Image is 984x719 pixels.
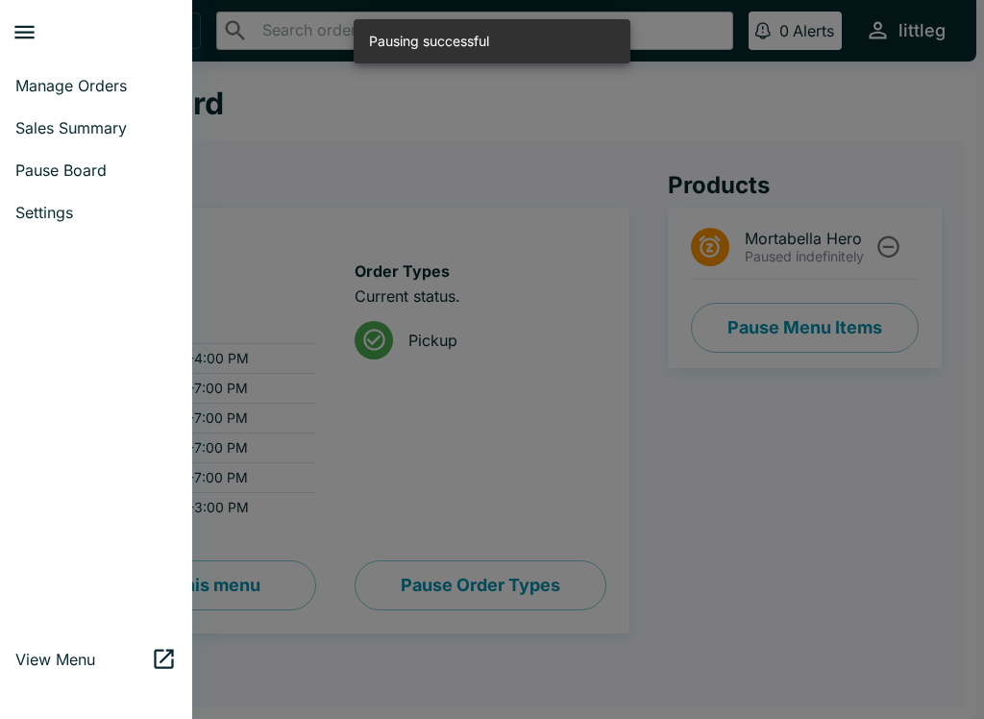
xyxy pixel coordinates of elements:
[15,118,177,137] span: Sales Summary
[15,76,177,95] span: Manage Orders
[15,203,177,222] span: Settings
[15,161,177,180] span: Pause Board
[15,650,151,669] span: View Menu
[369,25,489,58] div: Pausing successful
